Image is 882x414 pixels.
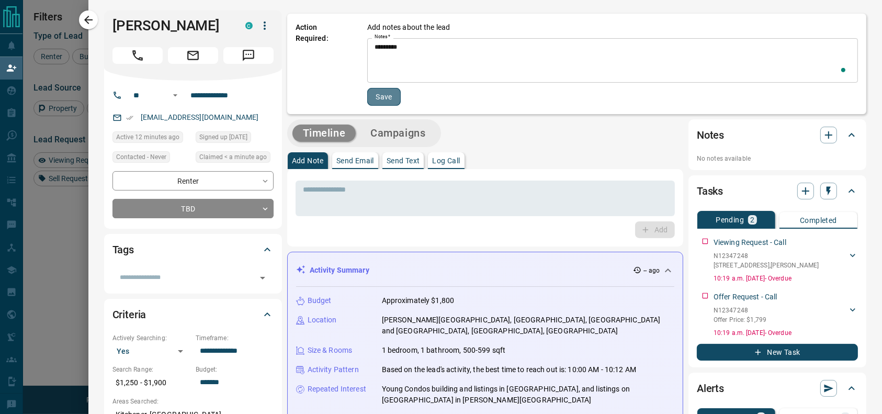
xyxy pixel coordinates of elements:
p: Send Text [387,157,420,164]
div: condos.ca [245,22,253,29]
h2: Criteria [112,306,146,323]
p: Based on the lead's activity, the best time to reach out is: 10:00 AM - 10:12 AM [382,364,637,375]
span: Claimed < a minute ago [199,152,267,162]
p: Size & Rooms [308,345,353,356]
p: Repeated Interest [308,384,366,395]
h2: Notes [697,127,724,143]
button: Campaigns [360,125,436,142]
h2: Tasks [697,183,723,199]
p: 1 bedroom, 1 bathroom, 500-599 sqft [382,345,506,356]
p: Completed [800,217,837,224]
p: $1,250 - $1,900 [112,374,190,391]
p: Activity Summary [310,265,369,276]
button: Open [255,271,270,285]
div: Sun Aug 17 2025 [196,131,274,146]
p: Actively Searching: [112,333,190,343]
a: [EMAIL_ADDRESS][DOMAIN_NAME] [141,113,259,121]
p: 2 [750,216,754,223]
label: Notes [375,33,390,40]
div: N12347248[STREET_ADDRESS],[PERSON_NAME] [714,249,858,272]
span: Active 12 minutes ago [116,132,179,142]
p: Activity Pattern [308,364,359,375]
p: Approximately $1,800 [382,295,455,306]
p: 10:19 a.m. [DATE] - Overdue [714,328,858,338]
div: Alerts [697,376,858,401]
span: Contacted - Never [116,152,166,162]
p: Location [308,315,337,326]
p: Send Email [336,157,374,164]
div: Criteria [112,302,274,327]
p: N12347248 [714,251,819,261]
p: Budget: [196,365,274,374]
p: Offer Price: $1,799 [714,315,766,325]
p: Action Required: [296,22,352,106]
div: Tags [112,237,274,262]
p: Log Call [432,157,460,164]
p: Add Note [292,157,324,164]
p: Viewing Request - Call [714,237,786,248]
button: Open [169,89,182,102]
button: Save [367,88,401,106]
p: Search Range: [112,365,190,374]
p: N12347248 [714,306,766,315]
button: New Task [697,344,858,361]
button: Timeline [292,125,356,142]
p: Add notes about the lead [367,22,450,33]
p: Budget [308,295,332,306]
p: -- ago [643,266,660,275]
div: Mon Aug 18 2025 [112,131,190,146]
h1: [PERSON_NAME] [112,17,230,34]
p: Young Condos building and listings in [GEOGRAPHIC_DATA], and listings on [GEOGRAPHIC_DATA] in [PE... [382,384,674,406]
p: 10:19 a.m. [DATE] - Overdue [714,274,858,283]
svg: Email Verified [126,114,133,121]
div: TBD [112,199,274,218]
p: Pending [716,216,744,223]
div: N12347248Offer Price: $1,799 [714,304,858,327]
p: Areas Searched: [112,397,274,406]
h2: Alerts [697,380,724,397]
span: Email [168,47,218,64]
textarea: To enrich screen reader interactions, please activate Accessibility in Grammarly extension settings [375,43,851,79]
p: Offer Request - Call [714,292,777,303]
h2: Tags [112,241,134,258]
span: Signed up [DATE] [199,132,247,142]
div: Mon Aug 18 2025 [196,151,274,166]
p: No notes available [697,154,858,163]
span: Message [223,47,274,64]
span: Call [112,47,163,64]
div: Yes [112,343,190,360]
div: Notes [697,122,858,148]
div: Tasks [697,178,858,204]
p: Timeframe: [196,333,274,343]
div: Renter [112,171,274,191]
div: Activity Summary-- ago [296,261,674,280]
p: [STREET_ADDRESS] , [PERSON_NAME] [714,261,819,270]
p: [PERSON_NAME][GEOGRAPHIC_DATA], [GEOGRAPHIC_DATA], [GEOGRAPHIC_DATA] and [GEOGRAPHIC_DATA], [GEOG... [382,315,674,337]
